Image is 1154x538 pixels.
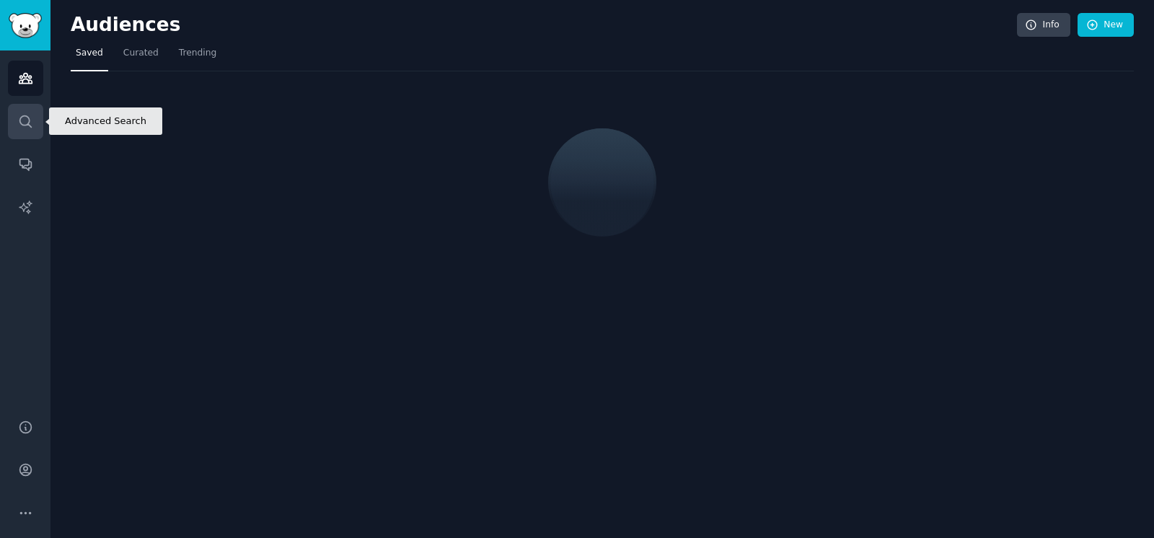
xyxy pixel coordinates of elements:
a: Info [1017,13,1070,38]
span: Saved [76,47,103,60]
a: Curated [118,42,164,71]
a: Trending [174,42,221,71]
img: GummySearch logo [9,13,42,38]
h2: Audiences [71,14,1017,37]
a: New [1078,13,1134,38]
span: Curated [123,47,159,60]
span: Trending [179,47,216,60]
a: Saved [71,42,108,71]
